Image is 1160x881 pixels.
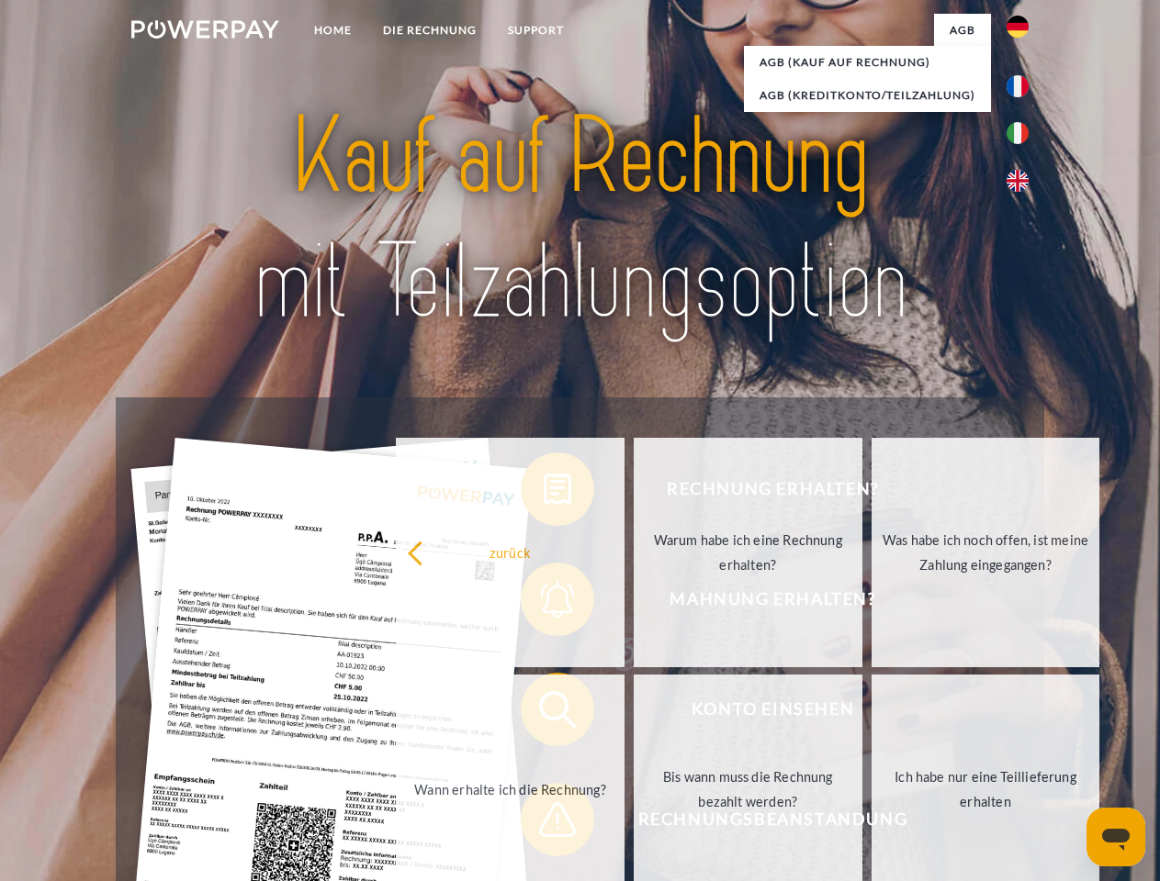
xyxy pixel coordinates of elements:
img: title-powerpay_de.svg [175,88,985,351]
a: DIE RECHNUNG [367,14,492,47]
a: AGB (Kreditkonto/Teilzahlung) [744,79,991,112]
img: de [1007,16,1029,38]
img: logo-powerpay-white.svg [131,20,279,39]
iframe: Schaltfläche zum Öffnen des Messaging-Fensters [1087,808,1145,866]
a: agb [934,14,991,47]
div: Was habe ich noch offen, ist meine Zahlung eingegangen? [883,528,1089,577]
div: Ich habe nur eine Teillieferung erhalten [883,764,1089,814]
div: Bis wann muss die Rechnung bezahlt werden? [645,764,851,814]
a: Was habe ich noch offen, ist meine Zahlung eingegangen? [872,438,1100,667]
img: it [1007,122,1029,144]
img: fr [1007,75,1029,97]
img: en [1007,170,1029,192]
div: zurück [407,540,614,564]
div: Wann erhalte ich die Rechnung? [407,776,614,801]
a: Home [298,14,367,47]
a: AGB (Kauf auf Rechnung) [744,46,991,79]
a: SUPPORT [492,14,580,47]
div: Warum habe ich eine Rechnung erhalten? [645,528,851,577]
